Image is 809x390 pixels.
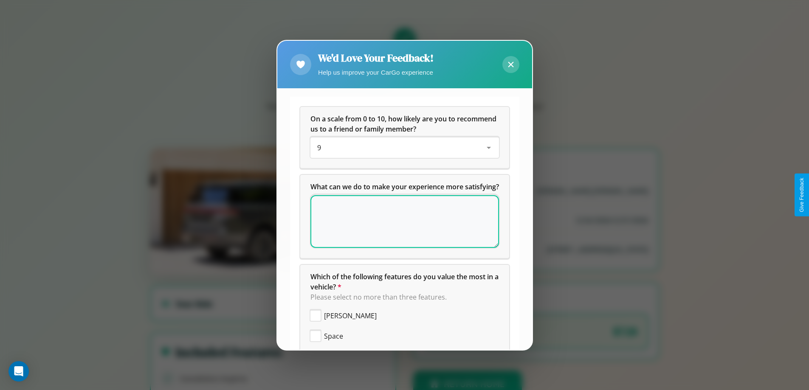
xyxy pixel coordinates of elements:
[8,361,29,382] div: Open Intercom Messenger
[318,67,434,78] p: Help us improve your CarGo experience
[310,182,499,191] span: What can we do to make your experience more satisfying?
[324,311,377,321] span: [PERSON_NAME]
[310,272,500,292] span: Which of the following features do you value the most in a vehicle?
[317,143,321,152] span: 9
[300,107,509,168] div: On a scale from 0 to 10, how likely are you to recommend us to a friend or family member?
[310,292,447,302] span: Please select no more than three features.
[799,178,805,212] div: Give Feedback
[310,114,499,134] h5: On a scale from 0 to 10, how likely are you to recommend us to a friend or family member?
[318,51,434,65] h2: We'd Love Your Feedback!
[310,137,499,158] div: On a scale from 0 to 10, how likely are you to recommend us to a friend or family member?
[324,331,343,341] span: Space
[310,114,498,134] span: On a scale from 0 to 10, how likely are you to recommend us to a friend or family member?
